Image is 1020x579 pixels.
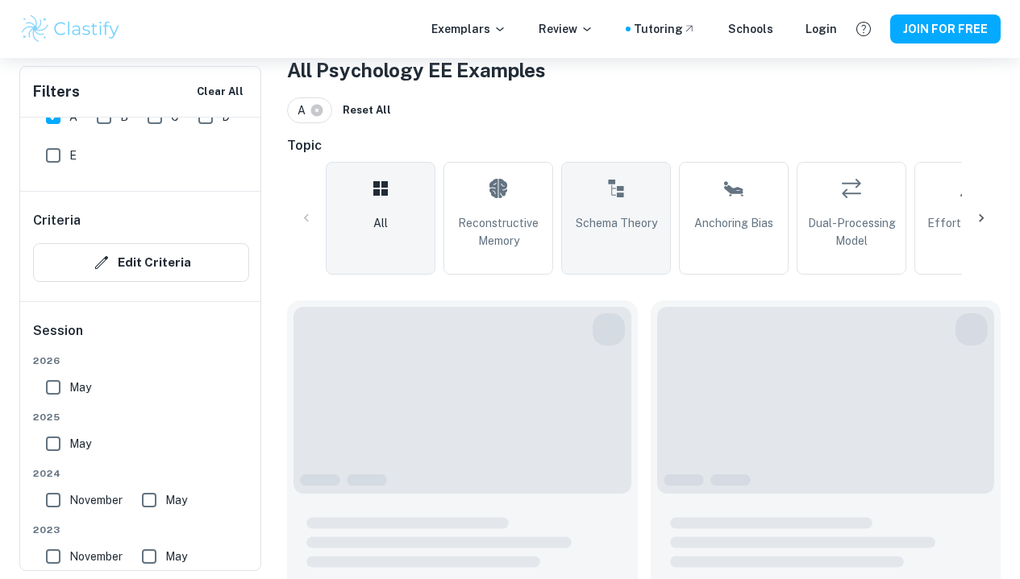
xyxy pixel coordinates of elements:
span: A [298,101,313,119]
span: May [69,378,91,396]
div: A [287,97,332,123]
button: Clear All [193,80,248,104]
img: Clastify logo [19,13,122,45]
span: Schema Theory [576,214,657,232]
a: Schools [728,20,773,38]
h6: Session [33,321,249,354]
span: 2025 [33,410,249,424]
button: Help and Feedback [850,15,877,43]
button: JOIN FOR FREE [890,14,1001,43]
span: May [165,491,187,509]
span: 2023 [33,523,249,537]
h6: Filters [33,81,80,103]
span: 2024 [33,466,249,481]
span: Effort Heuristic [927,214,1011,232]
span: Reconstructive Memory [451,214,546,250]
p: Exemplars [431,20,506,38]
a: Login [806,20,837,38]
span: May [69,435,91,453]
h1: All Psychology EE Examples [287,56,1001,85]
span: May [165,548,187,565]
p: Review [539,20,593,38]
span: All [373,214,388,232]
span: Dual-Processing Model [804,214,899,250]
button: Edit Criteria [33,243,249,282]
span: November [69,491,123,509]
h6: Criteria [33,211,81,230]
span: Anchoring Bias [694,214,773,232]
h6: Topic [287,136,1001,155]
span: November [69,548,123,565]
a: Tutoring [634,20,696,38]
button: Reset All [339,98,395,122]
span: 2026 [33,354,249,368]
span: E [69,147,77,164]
